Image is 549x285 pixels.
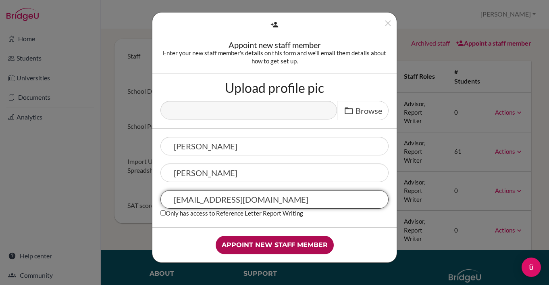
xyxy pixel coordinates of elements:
[160,137,389,155] input: First name
[160,41,389,49] div: Appoint new staff member
[225,82,324,94] label: Upload profile pic
[383,18,393,31] button: Close
[160,210,166,216] input: Only has access to Reference Letter Report Writing
[160,49,389,65] div: Enter your new staff member's details on this form and we'll email them details about how to get ...
[160,190,389,209] input: Email
[522,258,541,277] div: Open Intercom Messenger
[160,209,303,217] label: Only has access to Reference Letter Report Writing
[160,163,389,182] input: Last name
[356,106,382,115] span: Browse
[216,236,334,254] input: Appoint new staff member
